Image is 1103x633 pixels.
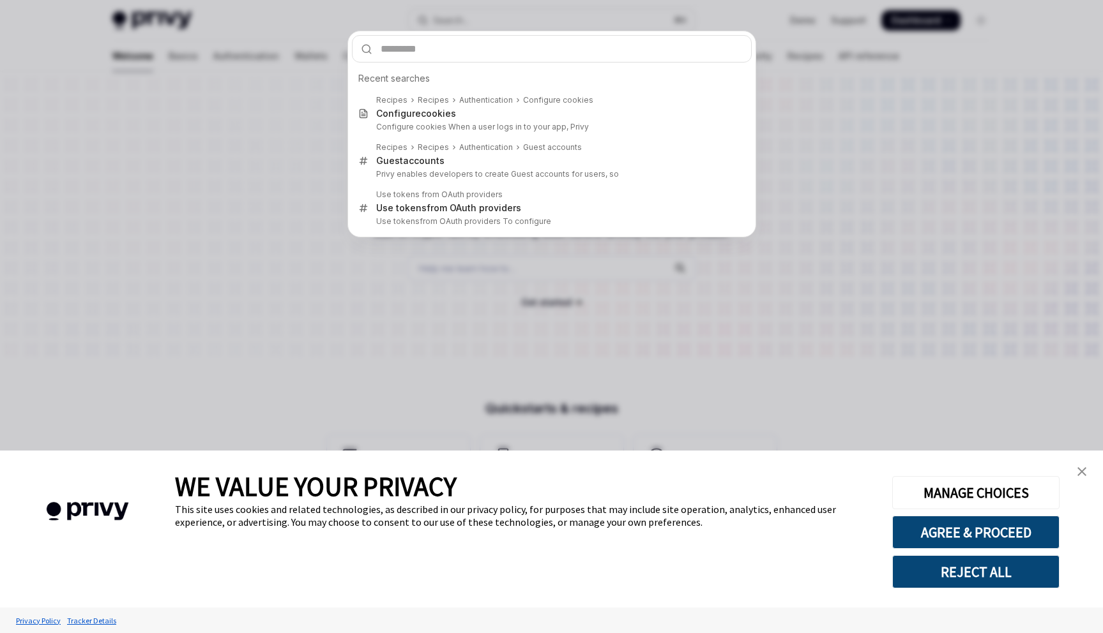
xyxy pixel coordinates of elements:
[376,95,407,105] div: Recipes
[19,484,156,539] img: company logo
[175,503,873,528] div: This site uses cookies and related technologies, as described in our privacy policy, for purposes...
[892,516,1060,549] button: AGREE & PROCEED
[892,555,1060,588] button: REJECT ALL
[64,609,119,632] a: Tracker Details
[421,108,456,119] b: cookies
[523,95,593,105] div: Configure cookies
[376,202,427,213] b: Use tokens
[1069,459,1095,484] a: close banner
[13,609,64,632] a: Privacy Policy
[376,216,420,226] b: Use tokens
[418,142,449,153] div: Recipes
[175,470,457,503] span: WE VALUE YOUR PRIVACY
[376,108,456,119] div: Configure
[523,142,582,153] div: Guest accounts
[376,190,503,200] div: Use tokens from OAuth providers
[892,476,1060,509] button: MANAGE CHOICES
[376,155,403,166] b: Guest
[376,122,725,132] p: Configure cookies When a user logs in to your app, Privy
[1077,467,1086,476] img: close banner
[418,95,449,105] div: Recipes
[358,72,430,85] span: Recent searches
[376,142,407,153] div: Recipes
[376,169,725,179] p: Privy enables developers to create Guest accounts for users, so
[376,202,521,214] div: from OAuth providers
[459,142,513,153] div: Authentication
[459,95,513,105] div: Authentication
[376,216,725,227] p: from OAuth providers To configure
[376,155,445,167] div: accounts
